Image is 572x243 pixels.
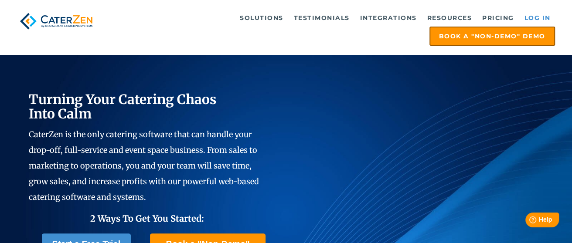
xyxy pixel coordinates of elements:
[29,91,217,122] span: Turning Your Catering Chaos Into Calm
[520,9,555,27] a: Log in
[235,9,288,27] a: Solutions
[109,9,555,46] div: Navigation Menu
[29,129,259,202] span: CaterZen is the only catering software that can handle your drop-off, full-service and event spac...
[494,209,562,233] iframe: Help widget launcher
[356,9,421,27] a: Integrations
[289,9,354,27] a: Testimonials
[17,9,95,33] img: caterzen
[423,9,477,27] a: Resources
[478,9,518,27] a: Pricing
[90,213,204,224] span: 2 Ways To Get You Started:
[429,27,555,46] a: Book a "Non-Demo" Demo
